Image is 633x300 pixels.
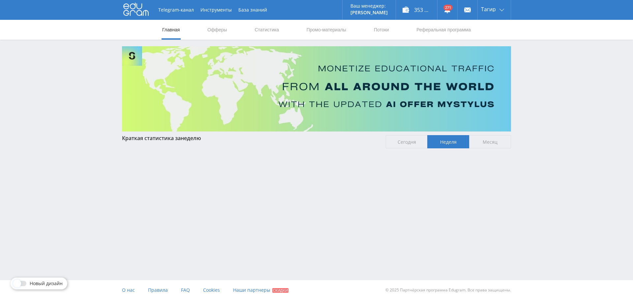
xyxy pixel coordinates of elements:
a: Наши партнеры Скидки [233,280,288,300]
span: Правила [148,287,168,293]
img: Banner [122,46,511,131]
a: Промо-материалы [306,20,347,40]
span: Наши партнеры [233,287,270,293]
span: Неделя [427,135,469,148]
span: Сегодня [386,135,428,148]
span: О нас [122,287,135,293]
a: Главная [162,20,180,40]
a: Офферы [207,20,228,40]
span: Новый дизайн [30,281,63,286]
p: Ваш менеджер: [350,3,388,9]
span: Месяц [469,135,511,148]
span: Тагир [481,7,496,12]
span: Cookies [203,287,220,293]
p: [PERSON_NAME] [350,10,388,15]
a: Потоки [373,20,390,40]
a: Cookies [203,280,220,300]
span: Скидки [272,288,288,293]
span: FAQ [181,287,190,293]
a: FAQ [181,280,190,300]
div: Краткая статистика за [122,135,379,141]
div: © 2025 Партнёрская программа Edugram. Все права защищены. [320,280,511,300]
a: О нас [122,280,135,300]
a: Статистика [254,20,280,40]
a: Правила [148,280,168,300]
span: неделю [181,134,201,142]
a: Реферальная программа [416,20,471,40]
